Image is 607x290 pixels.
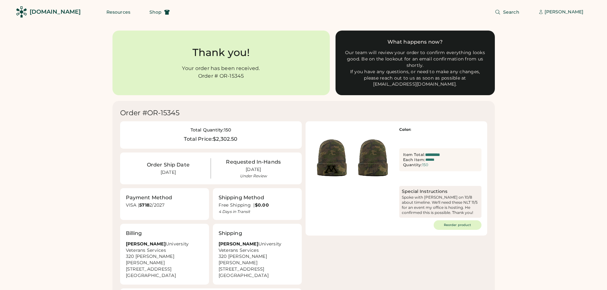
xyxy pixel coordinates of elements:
[503,10,519,14] span: Search
[30,8,81,16] div: [DOMAIN_NAME]
[149,10,162,14] span: Shop
[99,6,138,18] button: Resources
[434,220,481,230] button: Reorder product
[422,163,428,167] div: 150
[399,127,411,132] strong: Color:
[219,194,264,202] div: Shipping Method
[184,135,213,143] div: Total Price:
[120,72,322,80] div: Order # OR-15345
[142,6,177,18] button: Shop
[255,202,269,208] strong: $0.00
[147,161,190,169] div: Order Ship Date
[219,202,296,209] div: Free Shipping |
[240,173,267,179] div: Under Review
[545,9,583,15] div: [PERSON_NAME]
[226,158,281,166] div: Requested In-Hands
[120,46,322,59] div: Thank you!
[403,157,425,162] div: Each Item:
[402,195,479,215] div: Spoke with [PERSON_NAME] on 10/8 about timeline. We'll need these NLT 11/5 for an event my office...
[487,6,527,18] button: Search
[213,135,237,143] div: $2,302.50
[120,65,322,72] div: Your order has been received.
[120,109,179,117] div: Order #OR-15345
[126,194,172,202] div: Payment Method
[219,209,296,214] div: 4 Days in Transit
[352,137,394,178] img: generate-image
[126,241,203,279] div: University Veterans Services 320 [PERSON_NAME] [PERSON_NAME] [STREET_ADDRESS] [GEOGRAPHIC_DATA]
[139,202,149,208] strong: 5718
[16,6,27,18] img: Rendered Logo - Screens
[343,38,487,46] div: What happens now?
[311,137,352,178] img: generate-image
[126,202,203,210] div: VISA | 2/2027
[403,162,423,167] div: Quantity:
[126,230,142,237] div: Billing
[219,241,258,247] strong: [PERSON_NAME]
[402,188,479,195] div: Special Instructions
[126,241,166,247] strong: [PERSON_NAME]
[219,241,296,279] div: University Veterans Services 320 [PERSON_NAME] [PERSON_NAME] [STREET_ADDRESS] [GEOGRAPHIC_DATA]
[224,127,231,133] div: 150
[161,169,176,176] div: [DATE]
[343,50,487,88] div: Our team will review your order to confirm everything looks good. Be on the lookout for an email ...
[246,166,261,173] div: [DATE]
[403,152,425,157] div: Item Total:
[191,127,224,133] div: Total Quantity:
[219,230,242,237] div: Shipping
